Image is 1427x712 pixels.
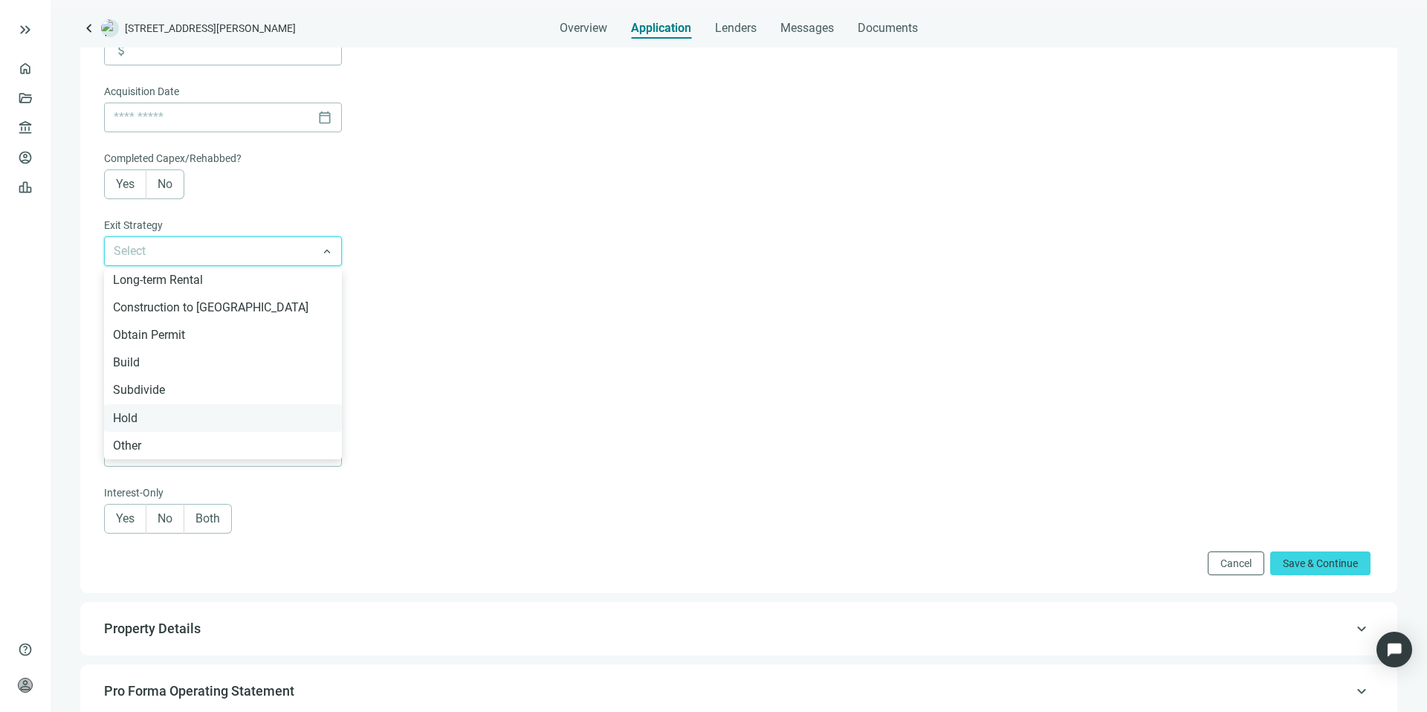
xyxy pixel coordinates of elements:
span: No [158,511,172,525]
div: Build [104,349,342,376]
span: Lenders [715,21,757,36]
div: Subdivide [113,381,333,399]
span: Messages [780,21,834,35]
span: attach_money [114,43,129,58]
span: Overview [560,21,607,36]
div: Hold [113,409,333,427]
div: Other [104,432,342,459]
span: No [158,177,172,191]
div: Open Intercom Messenger [1376,632,1412,667]
span: Property Details [104,621,201,636]
span: Save & Continue [1283,557,1358,569]
a: keyboard_arrow_left [80,19,98,37]
button: Save & Continue [1270,551,1371,575]
div: Long-term Rental [104,266,342,294]
span: Application [631,21,691,36]
div: Obtain Permit [104,321,342,349]
span: person [18,678,33,693]
span: account_balance [18,120,28,135]
span: Exit Strategy [104,217,163,233]
span: help [18,642,33,657]
span: [STREET_ADDRESS][PERSON_NAME] [125,21,296,36]
span: Yes [116,511,135,525]
div: Long-term Rental [113,271,333,289]
div: Other [113,436,333,455]
span: Acquisition Date [104,83,179,100]
img: deal-logo [101,19,119,37]
span: Yes [116,177,135,191]
div: Obtain Permit [113,326,333,344]
div: Hold [104,404,342,432]
div: Construction to [GEOGRAPHIC_DATA] [113,298,333,317]
span: Pro Forma Operating Statement [104,683,294,699]
div: Subdivide [104,376,342,404]
span: Documents [858,21,918,36]
button: keyboard_double_arrow_right [16,21,34,39]
button: Cancel [1208,551,1264,575]
span: Interest-Only [104,485,164,501]
div: Construction to Perm [104,294,342,321]
span: Both [195,511,220,525]
span: Cancel [1220,557,1252,569]
span: Completed Capex/Rehabbed? [104,150,242,166]
div: Build [113,353,333,372]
